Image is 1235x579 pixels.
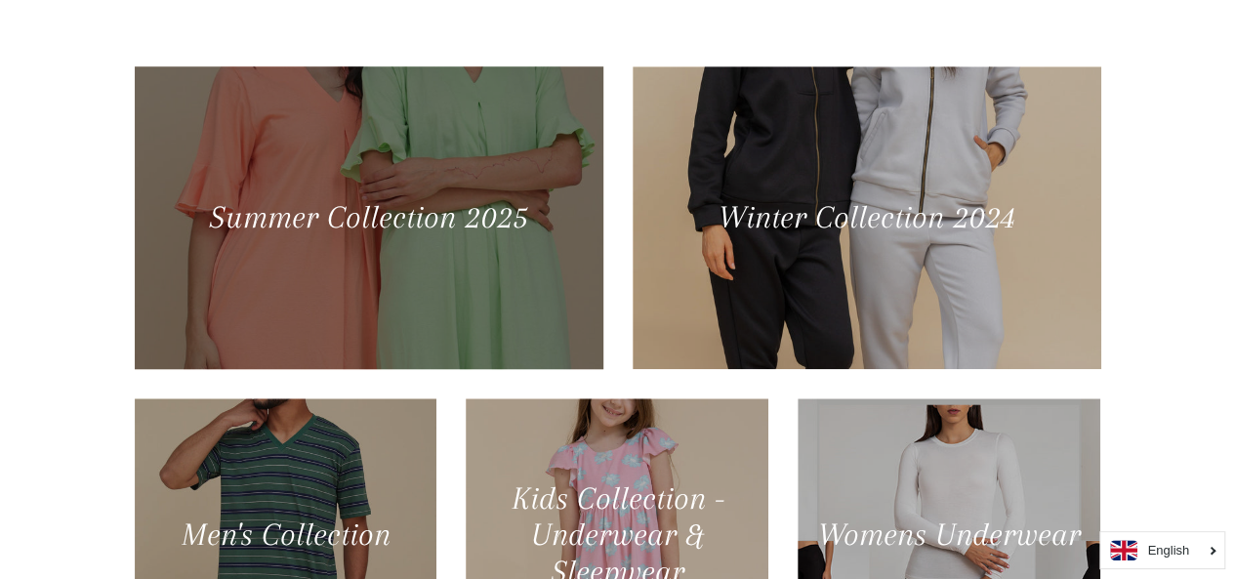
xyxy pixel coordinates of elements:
a: English [1110,540,1214,560]
a: Summer Collection 2025 [135,66,603,369]
a: Winter Collection 2024 [633,66,1101,369]
i: English [1147,544,1189,557]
